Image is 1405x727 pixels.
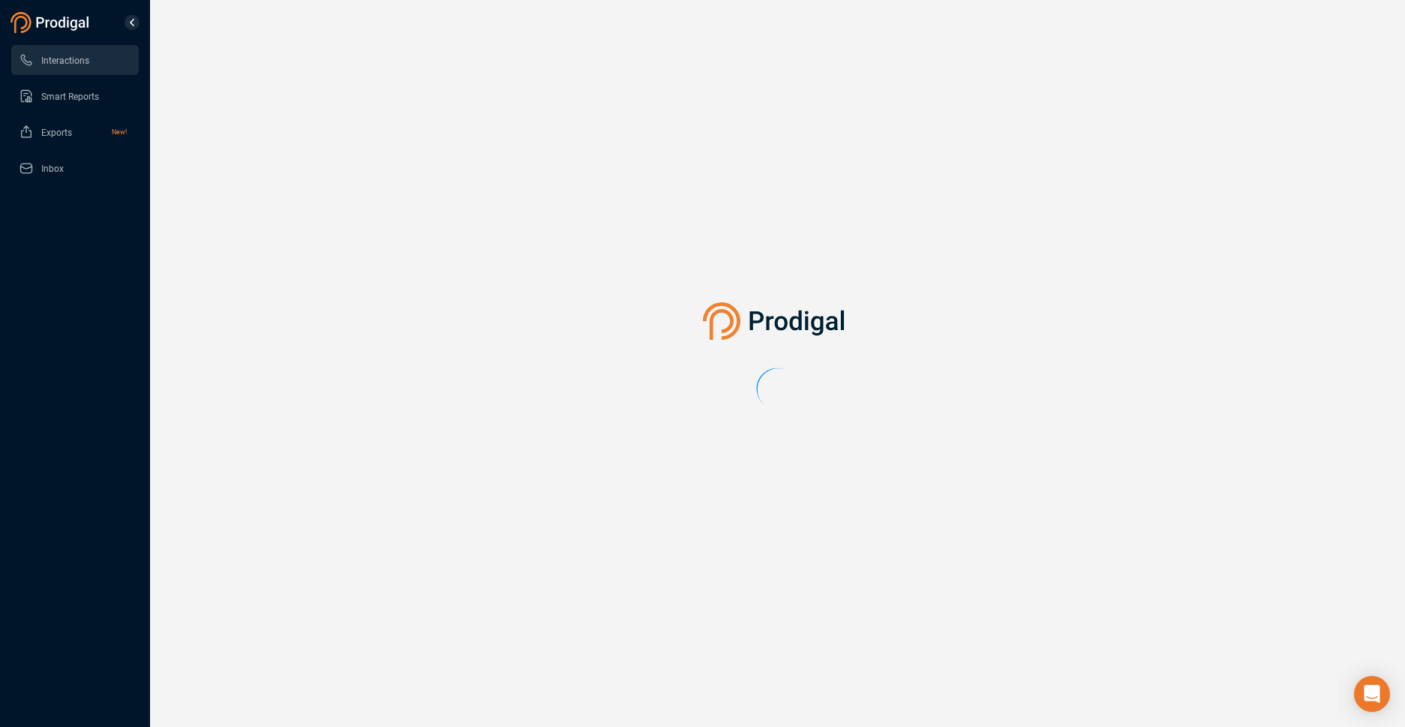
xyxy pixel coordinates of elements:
[41,164,64,174] span: Inbox
[703,302,852,340] img: prodigal-logo
[19,153,127,183] a: Inbox
[41,128,72,138] span: Exports
[11,117,139,147] li: Exports
[11,81,139,111] li: Smart Reports
[41,56,89,66] span: Interactions
[1354,676,1390,712] div: Open Intercom Messenger
[11,153,139,183] li: Inbox
[11,45,139,75] li: Interactions
[19,45,127,75] a: Interactions
[41,92,99,102] span: Smart Reports
[19,81,127,111] a: Smart Reports
[112,117,127,147] span: New!
[11,12,93,33] img: prodigal-logo
[19,117,127,147] a: ExportsNew!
